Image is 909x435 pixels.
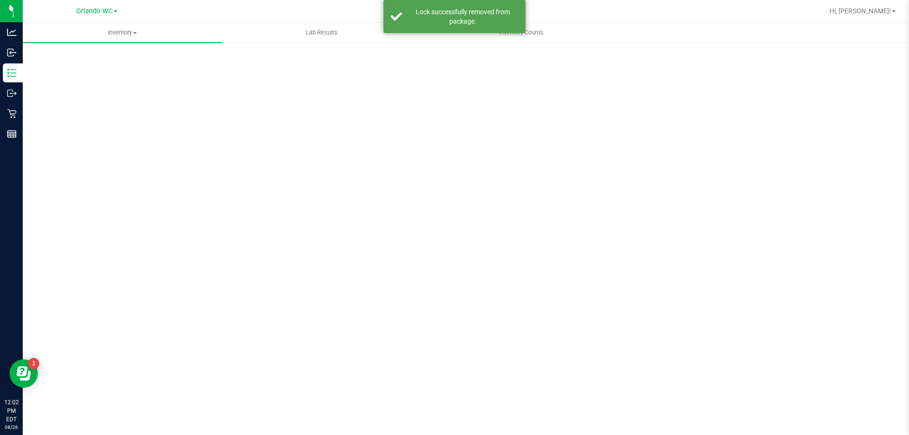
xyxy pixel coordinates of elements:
[222,23,421,43] a: Lab Results
[76,7,113,15] span: Orlando WC
[7,48,17,57] inline-svg: Inbound
[829,7,891,15] span: Hi, [PERSON_NAME]!
[4,424,18,431] p: 08/26
[28,358,39,369] iframe: Resource center unread badge
[7,68,17,78] inline-svg: Inventory
[23,28,222,37] span: Inventory
[7,129,17,139] inline-svg: Reports
[7,27,17,37] inline-svg: Analytics
[9,359,38,388] iframe: Resource center
[407,7,518,26] div: Lock successfully removed from package.
[7,109,17,118] inline-svg: Retail
[23,23,222,43] a: Inventory
[7,89,17,98] inline-svg: Outbound
[4,398,18,424] p: 12:02 PM EDT
[293,28,350,37] span: Lab Results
